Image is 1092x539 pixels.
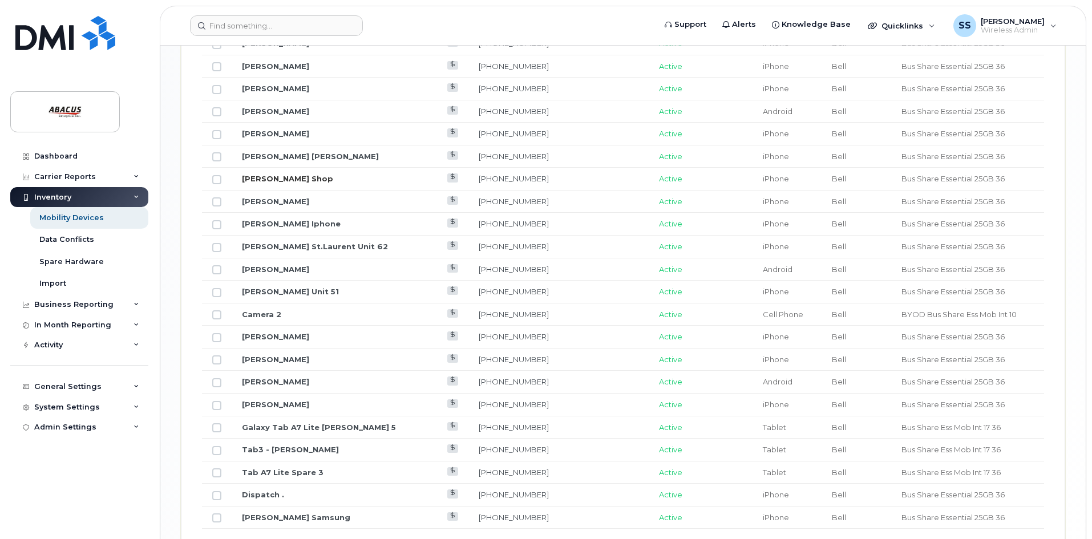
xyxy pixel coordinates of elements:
[479,174,549,183] a: [PHONE_NUMBER]
[832,39,846,48] span: Bell
[901,332,1005,341] span: Bus Share Essential 25GB 36
[659,62,682,71] span: Active
[981,26,1045,35] span: Wireless Admin
[659,490,682,499] span: Active
[901,468,1001,477] span: Bus Share Ess Mob Int 17 36
[479,355,549,364] a: [PHONE_NUMBER]
[479,287,549,296] a: [PHONE_NUMBER]
[190,15,363,36] input: Find something...
[479,445,549,454] a: [PHONE_NUMBER]
[242,197,309,206] a: [PERSON_NAME]
[832,490,846,499] span: Bell
[832,400,846,409] span: Bell
[479,152,549,161] a: [PHONE_NUMBER]
[479,332,549,341] a: [PHONE_NUMBER]
[479,219,549,228] a: [PHONE_NUMBER]
[447,376,458,385] a: View Last Bill
[832,265,846,274] span: Bell
[242,332,309,341] a: [PERSON_NAME]
[447,173,458,182] a: View Last Bill
[659,152,682,161] span: Active
[881,21,923,30] span: Quicklinks
[447,512,458,521] a: View Last Bill
[901,355,1005,364] span: Bus Share Essential 25GB 36
[764,13,859,36] a: Knowledge Base
[901,152,1005,161] span: Bus Share Essential 25GB 36
[763,332,789,341] span: iPhone
[659,174,682,183] span: Active
[763,219,789,228] span: iPhone
[782,19,851,30] span: Knowledge Base
[479,377,549,386] a: [PHONE_NUMBER]
[659,355,682,364] span: Active
[832,287,846,296] span: Bell
[901,445,1001,454] span: Bus Share Ess Mob Int 17 36
[479,107,549,116] a: [PHONE_NUMBER]
[832,468,846,477] span: Bell
[242,513,350,522] a: [PERSON_NAME] Samsung
[242,468,323,477] a: Tab A7 Lite Spare 3
[901,287,1005,296] span: Bus Share Essential 25GB 36
[447,106,458,115] a: View Last Bill
[447,151,458,160] a: View Last Bill
[763,242,789,251] span: iPhone
[479,242,549,251] a: [PHONE_NUMBER]
[447,331,458,340] a: View Last Bill
[832,310,846,319] span: Bell
[447,83,458,92] a: View Last Bill
[479,400,549,409] a: [PHONE_NUMBER]
[659,242,682,251] span: Active
[447,422,458,431] a: View Last Bill
[242,400,309,409] a: [PERSON_NAME]
[659,310,682,319] span: Active
[901,107,1005,116] span: Bus Share Essential 25GB 36
[242,174,333,183] a: [PERSON_NAME] Shop
[659,400,682,409] span: Active
[447,444,458,453] a: View Last Bill
[242,39,309,48] a: [PERSON_NAME]
[901,39,1005,48] span: Bus Share Essential 25GB 36
[901,265,1005,274] span: Bus Share Essential 25GB 36
[447,128,458,137] a: View Last Bill
[763,287,789,296] span: iPhone
[659,219,682,228] span: Active
[763,62,789,71] span: iPhone
[242,355,309,364] a: [PERSON_NAME]
[659,445,682,454] span: Active
[763,265,792,274] span: Android
[659,513,682,522] span: Active
[447,286,458,295] a: View Last Bill
[659,468,682,477] span: Active
[832,445,846,454] span: Bell
[657,13,714,36] a: Support
[832,513,846,522] span: Bell
[945,14,1065,37] div: Shawn Soetaert
[832,107,846,116] span: Bell
[901,490,1005,499] span: Bus Share Essential 25GB 36
[659,287,682,296] span: Active
[832,62,846,71] span: Bell
[901,242,1005,251] span: Bus Share Essential 25GB 36
[242,84,309,93] a: [PERSON_NAME]
[832,219,846,228] span: Bell
[763,513,789,522] span: iPhone
[479,310,549,319] a: [PHONE_NUMBER]
[479,84,549,93] a: [PHONE_NUMBER]
[242,265,309,274] a: [PERSON_NAME]
[674,19,706,30] span: Support
[901,174,1005,183] span: Bus Share Essential 25GB 36
[447,467,458,476] a: View Last Bill
[763,468,786,477] span: Tablet
[242,152,379,161] a: [PERSON_NAME] [PERSON_NAME]
[447,196,458,205] a: View Last Bill
[242,107,309,116] a: [PERSON_NAME]
[832,174,846,183] span: Bell
[763,423,786,432] span: Tablet
[901,310,1017,319] span: BYOD Bus Share Ess Mob Int 10
[832,423,846,432] span: Bell
[832,129,846,138] span: Bell
[901,377,1005,386] span: Bus Share Essential 25GB 36
[981,17,1045,26] span: [PERSON_NAME]
[659,265,682,274] span: Active
[242,62,309,71] a: [PERSON_NAME]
